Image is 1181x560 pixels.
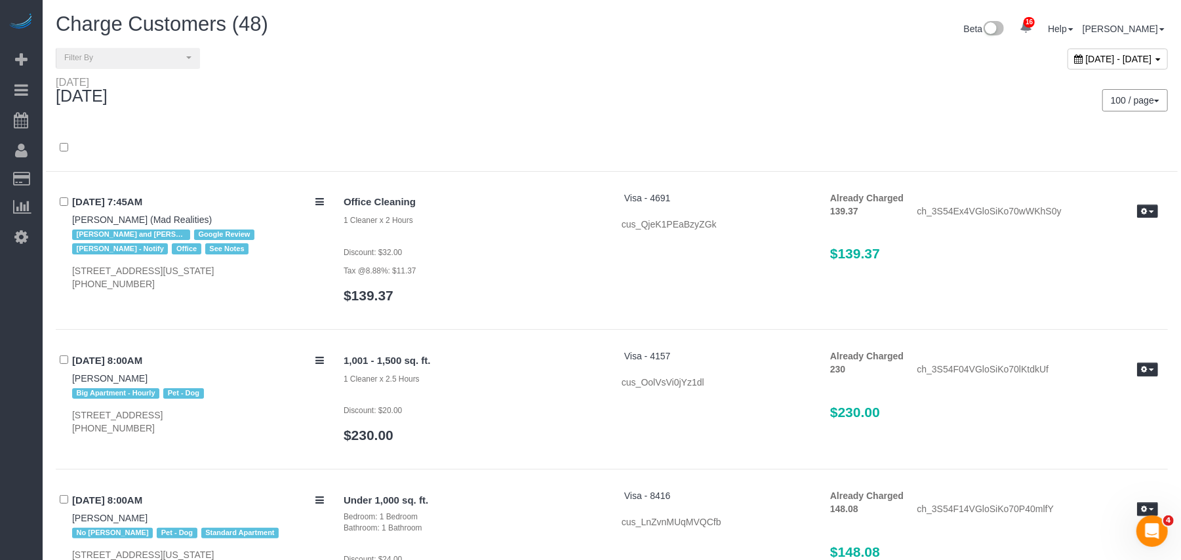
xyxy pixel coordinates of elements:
h4: [DATE] 7:45AM [72,197,324,208]
a: $230.00 [344,428,393,443]
a: Help [1048,24,1073,34]
img: New interface [982,21,1004,38]
div: cus_OolVsVi0jYz1dl [622,376,811,389]
strong: 139.37 [830,206,858,216]
span: See Notes [205,243,249,254]
div: cus_LnZvnMUqMVQCfb [622,515,811,529]
div: Tags [72,525,324,542]
a: [PERSON_NAME] [72,513,148,523]
div: Bedroom: 1 Bedroom [344,511,602,523]
iframe: Intercom live chat [1136,515,1168,547]
span: Pet - Dog [163,388,203,399]
span: Standard Apartment [201,528,279,538]
small: Discount: $20.00 [344,406,402,415]
span: Google Review [194,230,254,240]
div: [DATE] [56,77,108,87]
div: Bathroom: 1 Bathroom [344,523,602,534]
div: ch_3S54F14VGloSiKo70P40mlfY [908,502,1169,518]
strong: Already Charged [830,351,904,361]
div: ch_3S54F04VGloSiKo70lKtdkUf [908,363,1169,378]
small: Discount: $32.00 [344,248,402,257]
span: 4 [1163,515,1174,526]
span: $230.00 [830,405,880,420]
span: Big Apartment - Hourly [72,388,159,399]
span: [PERSON_NAME] and [PERSON_NAME] Preferred [72,230,190,240]
div: [STREET_ADDRESS][US_STATE] [PHONE_NUMBER] [72,264,324,290]
a: Visa - 8416 [624,490,671,501]
strong: Already Charged [830,490,904,501]
a: Beta [964,24,1005,34]
strong: 230 [830,364,845,374]
img: Automaid Logo [8,13,34,31]
button: 100 / page [1102,89,1168,111]
a: [PERSON_NAME] [1083,24,1165,34]
a: Visa - 4691 [624,193,671,203]
span: Office [172,243,201,254]
h4: [DATE] 8:00AM [72,495,324,506]
div: [STREET_ADDRESS] [PHONE_NUMBER] [72,409,324,435]
h4: Office Cleaning [344,197,602,208]
div: Tags [72,385,324,402]
span: $139.37 [830,246,880,261]
a: Visa - 4157 [624,351,671,361]
span: Filter By [64,52,183,64]
small: Tax @8.88%: $11.37 [344,266,416,275]
a: 16 [1013,13,1039,42]
h4: [DATE] 8:00AM [72,355,324,367]
span: No [PERSON_NAME] [72,528,153,538]
span: [DATE] - [DATE] [1086,54,1152,64]
button: Filter By [56,48,200,68]
span: Pet - Dog [157,528,197,538]
nav: Pagination navigation [1103,89,1168,111]
span: 16 [1024,17,1035,28]
small: 1 Cleaner x 2 Hours [344,216,413,225]
a: [PERSON_NAME] (Mad Realities) [72,214,212,225]
span: $148.08 [830,544,880,559]
span: Charge Customers (48) [56,12,268,35]
div: [DATE] [56,77,121,106]
div: Tags [72,226,324,258]
strong: 148.08 [830,504,858,514]
h4: 1,001 - 1,500 sq. ft. [344,355,602,367]
div: cus_QjeK1PEaBzyZGk [622,218,811,231]
a: $139.37 [344,288,393,303]
div: ch_3S54Ex4VGloSiKo70wWKhS0y [908,205,1169,220]
strong: Already Charged [830,193,904,203]
small: 1 Cleaner x 2.5 Hours [344,374,420,384]
a: [PERSON_NAME] [72,373,148,384]
span: [PERSON_NAME] - Notify [72,243,168,254]
h4: Under 1,000 sq. ft. [344,495,602,506]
